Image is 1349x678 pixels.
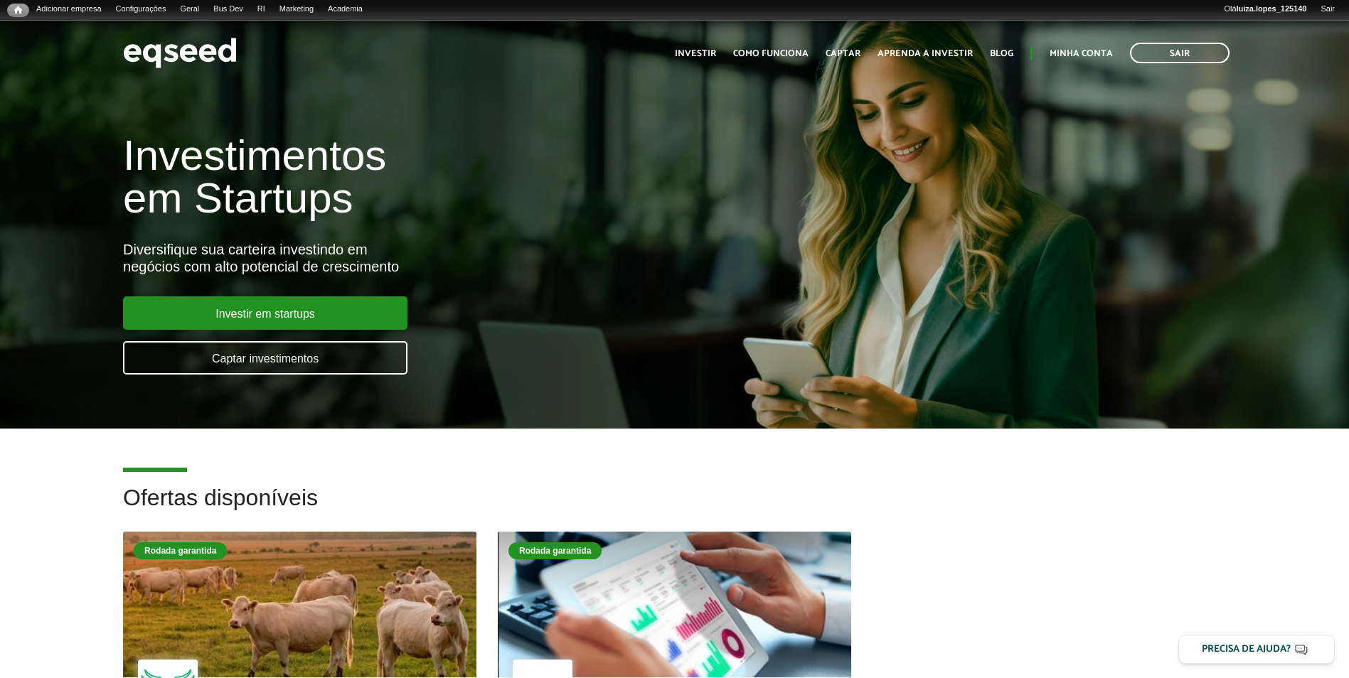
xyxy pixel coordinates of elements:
a: Início [7,4,29,17]
a: Marketing [272,4,321,15]
a: Oláluiza.lopes_125140 [1217,4,1313,15]
a: Captar investimentos [123,341,407,375]
a: Configurações [109,4,174,15]
a: Como funciona [733,49,809,58]
a: Academia [321,4,370,15]
a: Bus Dev [206,4,250,15]
img: EqSeed [123,34,237,72]
a: Aprenda a investir [878,49,973,58]
a: Investir [675,49,716,58]
a: Sair [1313,4,1342,15]
a: Minha conta [1050,49,1113,58]
a: Captar [826,49,860,58]
a: Blog [990,49,1013,58]
div: Rodada garantida [134,542,227,559]
span: Início [14,5,22,15]
div: Rodada garantida [508,542,602,559]
div: Diversifique sua carteira investindo em negócios com alto potencial de crescimento [123,241,777,275]
a: Sair [1130,43,1230,63]
a: RI [250,4,272,15]
a: Adicionar empresa [29,4,109,15]
strong: luiza.lopes_125140 [1237,4,1307,13]
h2: Ofertas disponíveis [123,485,1226,532]
a: Geral [173,4,206,15]
h1: Investimentos em Startups [123,134,777,220]
a: Investir em startups [123,296,407,330]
